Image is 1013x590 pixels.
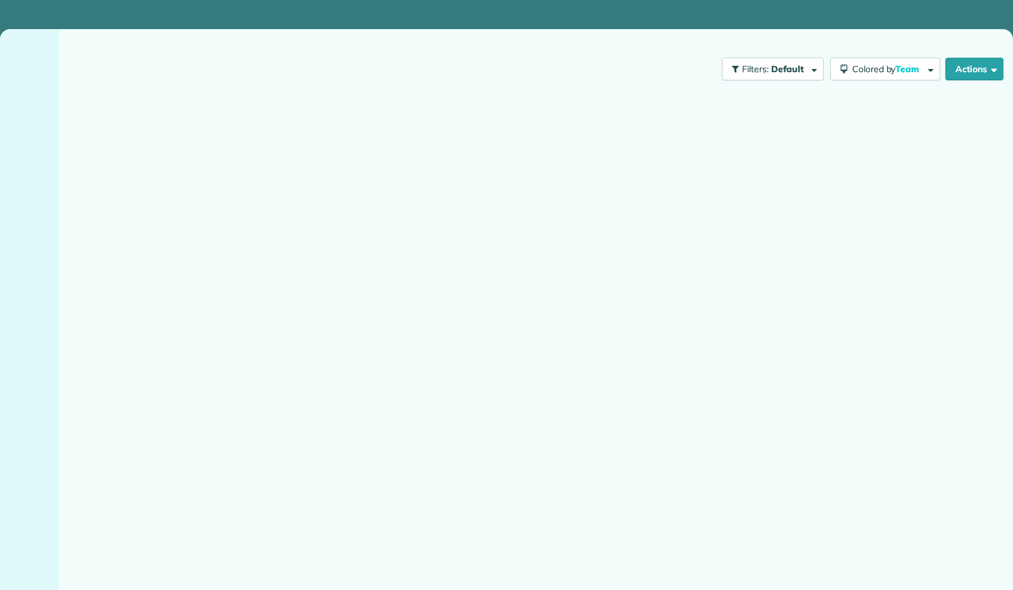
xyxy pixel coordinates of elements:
button: Filters: Default [722,58,824,80]
span: Colored by [852,63,924,75]
span: Default [771,63,805,75]
a: Filters: Default [715,58,824,80]
span: Filters: [742,63,769,75]
button: Actions [945,58,1004,80]
button: Colored byTeam [830,58,940,80]
span: Team [895,63,921,75]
